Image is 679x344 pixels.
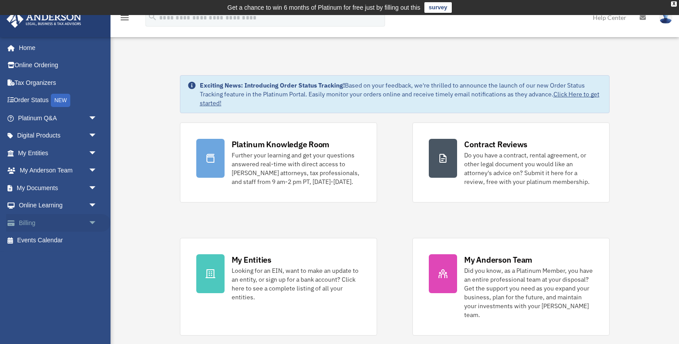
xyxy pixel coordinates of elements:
a: Order StatusNEW [6,92,111,110]
div: Further your learning and get your questions answered real-time with direct access to [PERSON_NAM... [232,151,361,186]
span: arrow_drop_down [88,179,106,197]
img: Anderson Advisors Platinum Portal [4,11,84,28]
span: arrow_drop_down [88,109,106,127]
div: Get a chance to win 6 months of Platinum for free just by filling out this [227,2,420,13]
div: Platinum Knowledge Room [232,139,330,150]
div: Contract Reviews [464,139,527,150]
a: menu [119,15,130,23]
div: Did you know, as a Platinum Member, you have an entire professional team at your disposal? Get th... [464,266,593,319]
a: Home [6,39,106,57]
img: User Pic [659,11,672,24]
div: NEW [51,94,70,107]
span: arrow_drop_down [88,162,106,180]
div: My Entities [232,254,271,265]
div: My Anderson Team [464,254,532,265]
a: Platinum Q&Aarrow_drop_down [6,109,111,127]
i: menu [119,12,130,23]
a: My Anderson Team Did you know, as a Platinum Member, you have an entire professional team at your... [412,238,610,336]
div: close [671,1,677,7]
div: Based on your feedback, we're thrilled to announce the launch of our new Order Status Tracking fe... [200,81,603,107]
a: My Anderson Teamarrow_drop_down [6,162,111,180]
a: Click Here to get started! [200,90,599,107]
div: Looking for an EIN, want to make an update to an entity, or sign up for a bank account? Click her... [232,266,361,302]
div: Do you have a contract, rental agreement, or other legal document you would like an attorney's ad... [464,151,593,186]
a: Contract Reviews Do you have a contract, rental agreement, or other legal document you would like... [412,122,610,203]
a: My Entities Looking for an EIN, want to make an update to an entity, or sign up for a bank accoun... [180,238,377,336]
a: Digital Productsarrow_drop_down [6,127,111,145]
span: arrow_drop_down [88,127,106,145]
span: arrow_drop_down [88,214,106,232]
i: search [148,12,157,22]
a: Billingarrow_drop_down [6,214,111,232]
a: Online Ordering [6,57,111,74]
a: Online Learningarrow_drop_down [6,197,111,214]
a: survey [424,2,452,13]
a: My Entitiesarrow_drop_down [6,144,111,162]
a: Tax Organizers [6,74,111,92]
a: Platinum Knowledge Room Further your learning and get your questions answered real-time with dire... [180,122,377,203]
strong: Exciting News: Introducing Order Status Tracking! [200,81,345,89]
a: Events Calendar [6,232,111,249]
a: My Documentsarrow_drop_down [6,179,111,197]
span: arrow_drop_down [88,197,106,215]
span: arrow_drop_down [88,144,106,162]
